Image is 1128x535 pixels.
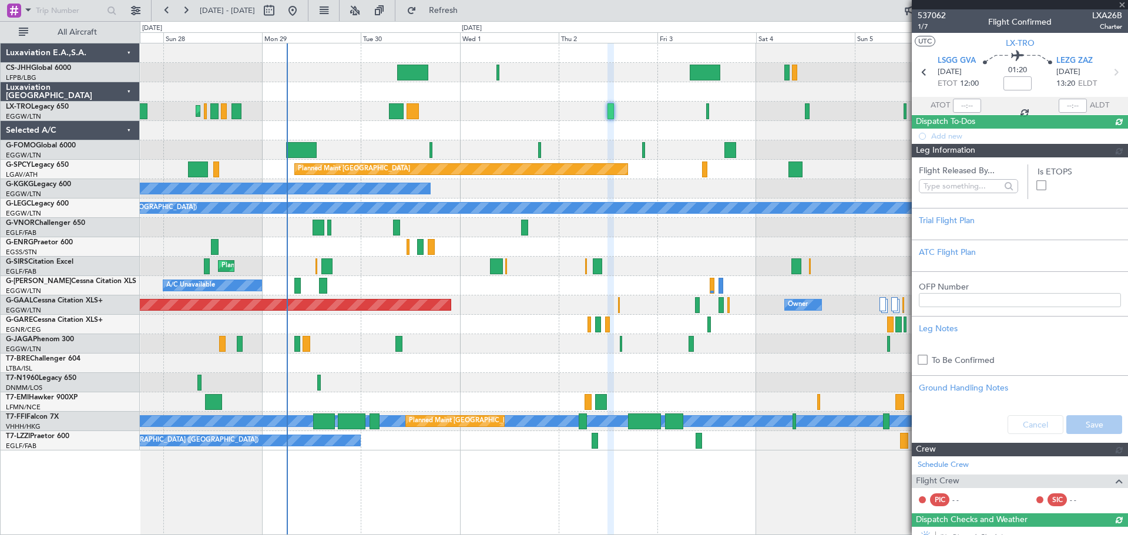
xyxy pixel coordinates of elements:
[6,181,71,188] a: G-KGKGLegacy 600
[788,296,808,314] div: Owner
[6,433,30,440] span: T7-LZZI
[6,112,41,121] a: EGGW/LTN
[1056,55,1093,67] span: LEZG ZAZ
[6,200,69,207] a: G-LEGCLegacy 600
[6,278,136,285] a: G-[PERSON_NAME]Cessna Citation XLS
[6,103,69,110] a: LX-TROLegacy 650
[6,325,41,334] a: EGNR/CEG
[6,355,30,362] span: T7-BRE
[163,32,262,43] div: Sun 28
[6,151,41,160] a: EGGW/LTN
[6,355,80,362] a: T7-BREChallenger 604
[6,170,38,179] a: LGAV/ATH
[6,336,33,343] span: G-JAGA
[657,32,756,43] div: Fri 3
[6,317,103,324] a: G-GARECessna Citation XLS+
[6,65,71,72] a: CS-JHHGlobal 6000
[298,160,410,178] div: Planned Maint [GEOGRAPHIC_DATA]
[6,258,73,265] a: G-SIRSCitation Excel
[988,16,1052,28] div: Flight Confirmed
[401,1,472,20] button: Refresh
[419,6,468,15] span: Refresh
[68,432,258,449] div: A/C Unavailable [GEOGRAPHIC_DATA] ([GEOGRAPHIC_DATA])
[409,412,594,430] div: Planned Maint [GEOGRAPHIC_DATA] ([GEOGRAPHIC_DATA])
[31,28,124,36] span: All Aircraft
[6,422,41,431] a: VHHH/HKG
[6,375,39,382] span: T7-N1960
[1092,9,1122,22] span: LXA26B
[6,394,78,401] a: T7-EMIHawker 900XP
[262,32,361,43] div: Mon 29
[166,277,215,294] div: A/C Unavailable
[6,142,76,149] a: G-FOMOGlobal 6000
[6,73,36,82] a: LFPB/LBG
[6,375,76,382] a: T7-N1960Legacy 650
[6,248,37,257] a: EGSS/STN
[6,161,31,169] span: G-SPCY
[6,317,33,324] span: G-GARE
[460,32,559,43] div: Wed 1
[6,403,41,412] a: LFMN/NCE
[6,364,32,373] a: LTBA/ISL
[1078,78,1097,90] span: ELDT
[6,65,31,72] span: CS-JHH
[6,190,41,198] a: EGGW/LTN
[6,297,103,304] a: G-GAALCessna Citation XLS+
[1056,78,1075,90] span: 13:20
[6,433,69,440] a: T7-LZZIPraetor 600
[918,9,946,22] span: 537062
[1092,22,1122,32] span: Charter
[6,103,31,110] span: LX-TRO
[221,257,407,275] div: Planned Maint [GEOGRAPHIC_DATA] ([GEOGRAPHIC_DATA])
[1056,66,1080,78] span: [DATE]
[855,32,954,43] div: Sun 5
[6,200,31,207] span: G-LEGC
[6,142,36,149] span: G-FOMO
[6,161,69,169] a: G-SPCYLegacy 650
[938,66,962,78] span: [DATE]
[960,78,979,90] span: 12:00
[931,100,950,112] span: ATOT
[6,181,33,188] span: G-KGKG
[1090,100,1109,112] span: ALDT
[6,306,41,315] a: EGGW/LTN
[6,287,41,295] a: EGGW/LTN
[6,413,26,420] span: T7-FFI
[6,394,29,401] span: T7-EMI
[36,2,103,19] input: Trip Number
[142,23,162,33] div: [DATE]
[199,102,384,120] div: Planned Maint [GEOGRAPHIC_DATA] ([GEOGRAPHIC_DATA])
[361,32,459,43] div: Tue 30
[6,336,74,343] a: G-JAGAPhenom 300
[462,23,482,33] div: [DATE]
[6,239,33,246] span: G-ENRG
[13,23,127,42] button: All Aircraft
[6,383,42,392] a: DNMM/LOS
[938,78,957,90] span: ETOT
[6,258,28,265] span: G-SIRS
[6,239,73,246] a: G-ENRGPraetor 600
[1006,37,1035,49] span: LX-TRO
[6,442,36,450] a: EGLF/FAB
[200,5,255,16] span: [DATE] - [DATE]
[6,267,36,276] a: EGLF/FAB
[6,209,41,218] a: EGGW/LTN
[938,55,976,67] span: LSGG GVA
[6,345,41,354] a: EGGW/LTN
[6,413,59,420] a: T7-FFIFalcon 7X
[6,220,85,227] a: G-VNORChallenger 650
[6,278,71,285] span: G-[PERSON_NAME]
[6,297,33,304] span: G-GAAL
[6,228,36,237] a: EGLF/FAB
[756,32,855,43] div: Sat 4
[559,32,657,43] div: Thu 2
[6,220,35,227] span: G-VNOR
[1008,65,1027,76] span: 01:20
